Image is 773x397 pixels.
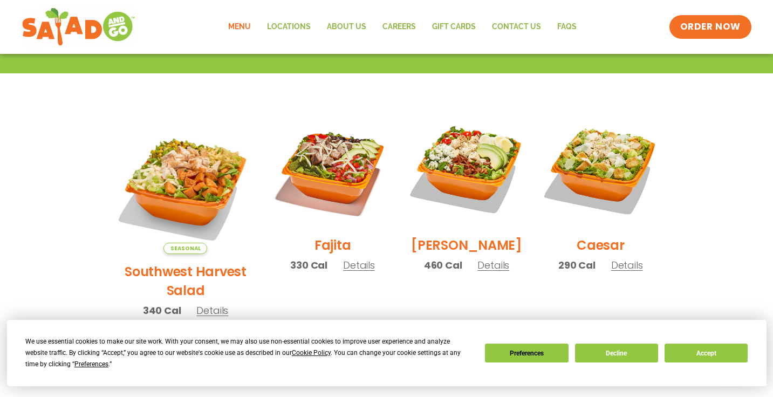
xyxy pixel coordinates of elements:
[611,258,643,272] span: Details
[259,15,319,39] a: Locations
[424,258,462,272] span: 460 Cal
[114,262,258,300] h2: Southwest Harvest Salad
[290,258,327,272] span: 330 Cal
[411,236,522,255] h2: [PERSON_NAME]
[665,344,748,362] button: Accept
[143,303,181,318] span: 340 Cal
[558,258,596,272] span: 290 Cal
[408,110,525,228] img: Product photo for Cobb Salad
[273,110,391,228] img: Product photo for Fajita Salad
[74,360,108,368] span: Preferences
[484,15,549,39] a: Contact Us
[343,258,375,272] span: Details
[542,110,659,228] img: Product photo for Caesar Salad
[196,304,228,317] span: Details
[477,258,509,272] span: Details
[25,336,472,370] div: We use essential cookies to make our site work. With your consent, we may also use non-essential ...
[114,110,258,254] img: Product photo for Southwest Harvest Salad
[669,15,751,39] a: ORDER NOW
[680,20,741,33] span: ORDER NOW
[22,5,135,49] img: new-SAG-logo-768×292
[163,243,207,254] span: Seasonal
[577,236,625,255] h2: Caesar
[292,349,331,357] span: Cookie Policy
[575,344,658,362] button: Decline
[314,236,351,255] h2: Fajita
[549,15,585,39] a: FAQs
[319,15,374,39] a: About Us
[374,15,424,39] a: Careers
[220,15,585,39] nav: Menu
[424,15,484,39] a: GIFT CARDS
[220,15,259,39] a: Menu
[7,320,767,386] div: Cookie Consent Prompt
[485,344,568,362] button: Preferences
